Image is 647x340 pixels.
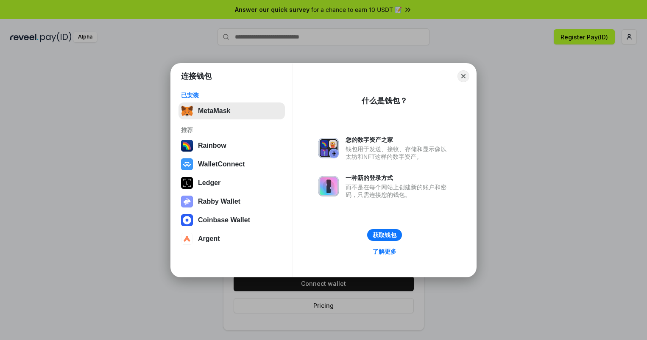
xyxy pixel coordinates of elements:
button: 获取钱包 [367,229,402,241]
div: 获取钱包 [373,231,396,239]
div: MetaMask [198,107,230,115]
div: 已安装 [181,91,282,99]
button: Ledger [178,174,285,191]
div: 钱包用于发送、接收、存储和显示像以太坊和NFT这样的数字资产。 [346,145,451,160]
img: svg+xml,%3Csvg%20xmlns%3D%22http%3A%2F%2Fwww.w3.org%2F2000%2Fsvg%22%20width%3D%2228%22%20height%3... [181,177,193,189]
div: WalletConnect [198,160,245,168]
button: Rainbow [178,137,285,154]
h1: 连接钱包 [181,71,212,81]
a: 了解更多 [368,246,402,257]
img: svg+xml,%3Csvg%20width%3D%2228%22%20height%3D%2228%22%20viewBox%3D%220%200%2028%2028%22%20fill%3D... [181,214,193,226]
div: Rainbow [198,142,226,149]
img: svg+xml,%3Csvg%20xmlns%3D%22http%3A%2F%2Fwww.w3.org%2F2000%2Fsvg%22%20fill%3D%22none%22%20viewBox... [318,138,339,158]
div: 什么是钱包？ [362,96,407,106]
button: Argent [178,230,285,247]
button: MetaMask [178,102,285,119]
div: 而不是在每个网站上创建新的账户和密码，只需连接您的钱包。 [346,183,451,199]
button: WalletConnect [178,156,285,173]
div: Ledger [198,179,220,187]
img: svg+xml,%3Csvg%20xmlns%3D%22http%3A%2F%2Fwww.w3.org%2F2000%2Fsvg%22%20fill%3D%22none%22%20viewBox... [318,176,339,196]
img: svg+xml,%3Csvg%20width%3D%22120%22%20height%3D%22120%22%20viewBox%3D%220%200%20120%20120%22%20fil... [181,140,193,152]
div: 推荐 [181,126,282,134]
img: svg+xml,%3Csvg%20width%3D%2228%22%20height%3D%2228%22%20viewBox%3D%220%200%2028%2028%22%20fill%3D... [181,158,193,170]
button: Rabby Wallet [178,193,285,210]
div: 您的数字资产之家 [346,136,451,144]
div: Argent [198,235,220,243]
div: Rabby Wallet [198,198,240,205]
button: Coinbase Wallet [178,212,285,229]
img: svg+xml,%3Csvg%20xmlns%3D%22http%3A%2F%2Fwww.w3.org%2F2000%2Fsvg%22%20fill%3D%22none%22%20viewBox... [181,196,193,207]
div: Coinbase Wallet [198,216,250,224]
button: Close [457,70,469,82]
div: 了解更多 [373,248,396,255]
div: 一种新的登录方式 [346,174,451,182]
img: svg+xml,%3Csvg%20width%3D%2228%22%20height%3D%2228%22%20viewBox%3D%220%200%2028%2028%22%20fill%3D... [181,233,193,245]
img: svg+xml,%3Csvg%20fill%3D%22none%22%20height%3D%2233%22%20viewBox%3D%220%200%2035%2033%22%20width%... [181,105,193,117]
